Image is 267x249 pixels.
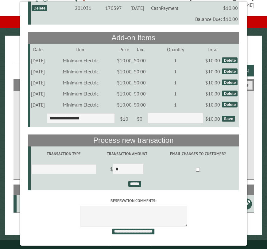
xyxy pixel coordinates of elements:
td: $10.00 [204,77,221,88]
div: Delete [222,57,238,63]
td: $10.00 [204,110,221,127]
td: 1 [147,55,204,66]
td: $10.00 [116,99,133,110]
td: Item [46,44,116,55]
td: $10.00 [116,88,133,99]
td: $0.00 [133,99,147,110]
th: Add-on Items [28,32,239,44]
td: [DATE] [128,2,147,14]
td: 201031 [68,2,99,14]
td: $ [97,161,157,178]
small: © Campground Commander LLC. All rights reserved. [99,242,168,246]
td: $0.00 [133,88,147,99]
div: Delete [222,80,238,85]
td: $10.00 [204,66,221,77]
h2: Filters [14,79,254,91]
td: Minimum Electric [46,77,116,88]
h1: Reservations [14,45,254,62]
div: Save [222,116,235,122]
td: Minimum Electric [46,99,116,110]
td: 1 [147,99,204,110]
div: Delete [222,68,238,74]
td: Total [204,44,221,55]
td: CashPayment [147,2,183,14]
td: $0.00 [133,55,147,66]
td: $10.00 [213,2,239,14]
td: Quantity [147,44,204,55]
td: Minimum Electric [46,55,116,66]
div: Delete [222,91,238,96]
td: Price [116,44,133,55]
td: Tax [133,44,147,55]
td: [DATE] [30,77,46,88]
td: $10.00 [116,77,133,88]
td: Minimum Electric [46,88,116,99]
div: 4B [19,201,29,207]
td: Date [30,44,46,55]
td: 1 [147,77,204,88]
label: Transaction Type [32,151,96,157]
td: $0.00 [133,77,147,88]
td: 1 [147,66,204,77]
td: 1 [147,88,204,99]
th: Site [17,185,30,195]
td: [DATE] [30,55,46,66]
td: [DATE] [30,88,46,99]
td: $10 [116,110,133,127]
td: 170397 [99,2,128,14]
td: $0 [133,110,147,127]
td: $10.00 [116,55,133,66]
td: $0.00 [133,66,147,77]
td: $10.00 [116,66,133,77]
td: [DATE] [30,66,46,77]
td: $10.00 [204,88,221,99]
td: Minimum Electric [46,66,116,77]
div: Delete [222,102,238,107]
div: Delete [32,5,47,11]
label: Email changes to customer? [158,151,238,157]
th: Process new transaction [28,134,239,146]
td: Balance Due: $10.00 [31,14,239,25]
label: Transaction Amount [98,151,156,157]
td: [DATE] [30,99,46,110]
label: Reservation comments: [28,198,239,204]
td: $10.00 [204,55,221,66]
td: $10.00 [204,99,221,110]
